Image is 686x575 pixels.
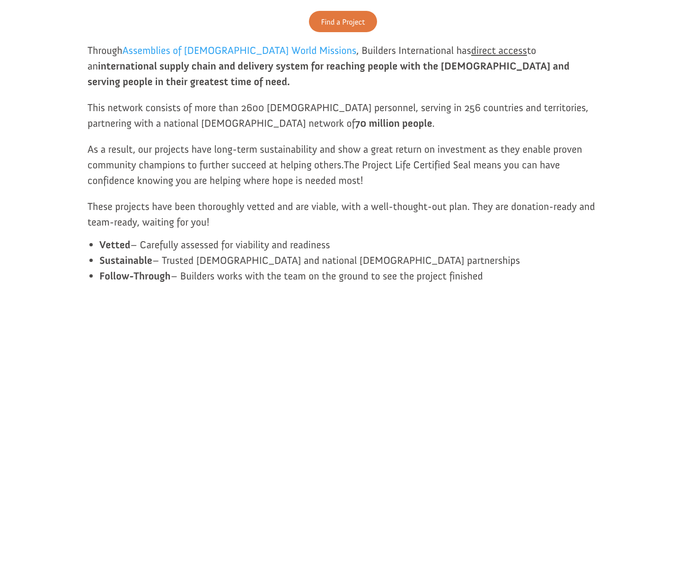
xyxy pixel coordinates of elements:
span: This network consists of more than 2600 [DEMOGRAPHIC_DATA] personnel, serving in 256 countries an... [88,101,589,130]
span: These projects have been thoroughly vetted and are viable, with a well-thought-out plan. They are... [88,200,595,228]
span: As a result, our projects have long-term sustainability and show a great return on investment as ... [88,143,582,171]
strong: Follow-Through [99,270,171,282]
a: Find a Project [309,11,377,32]
strong: Vetted [99,238,131,251]
span: – Carefully assessed for viability and readiness [99,238,330,251]
a: Assemblies of [DEMOGRAPHIC_DATA] World Missions [123,44,356,61]
span: – Trusted [DEMOGRAPHIC_DATA] and national [DEMOGRAPHIC_DATA] partnerships [99,254,520,267]
strong: Sustainable [99,254,152,267]
span: direct access [471,44,527,57]
strong: international supply chain and delivery system for reaching people with the [DEMOGRAPHIC_DATA] an... [88,60,570,88]
strong: 70 million people [355,117,432,130]
p: Through , Builders International has to an [88,43,598,100]
span: – Builders works with the team on the ground to see the project finished [99,270,483,282]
